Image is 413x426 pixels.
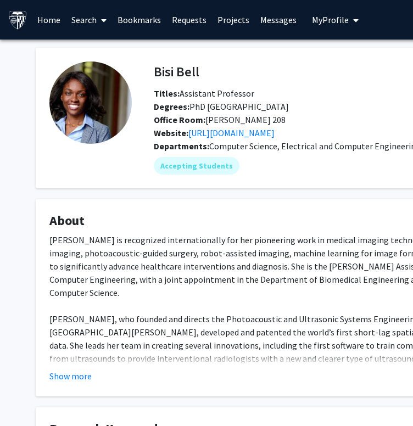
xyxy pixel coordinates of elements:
[312,14,349,25] span: My Profile
[154,157,239,175] mat-chip: Accepting Students
[112,1,166,39] a: Bookmarks
[154,88,180,99] b: Titles:
[154,61,199,82] h4: Bisi Bell
[154,101,289,112] span: PhD [GEOGRAPHIC_DATA]
[32,1,66,39] a: Home
[154,127,188,138] b: Website:
[66,1,112,39] a: Search
[366,377,405,418] iframe: Chat
[166,1,212,39] a: Requests
[154,114,286,125] span: [PERSON_NAME] 208
[49,369,92,383] button: Show more
[188,127,275,138] a: Opens in a new tab
[154,141,209,152] b: Departments:
[212,1,255,39] a: Projects
[154,88,254,99] span: Assistant Professor
[154,114,205,125] b: Office Room:
[8,10,27,30] img: Johns Hopkins University Logo
[255,1,302,39] a: Messages
[49,61,132,144] img: Profile Picture
[154,101,189,112] b: Degrees:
